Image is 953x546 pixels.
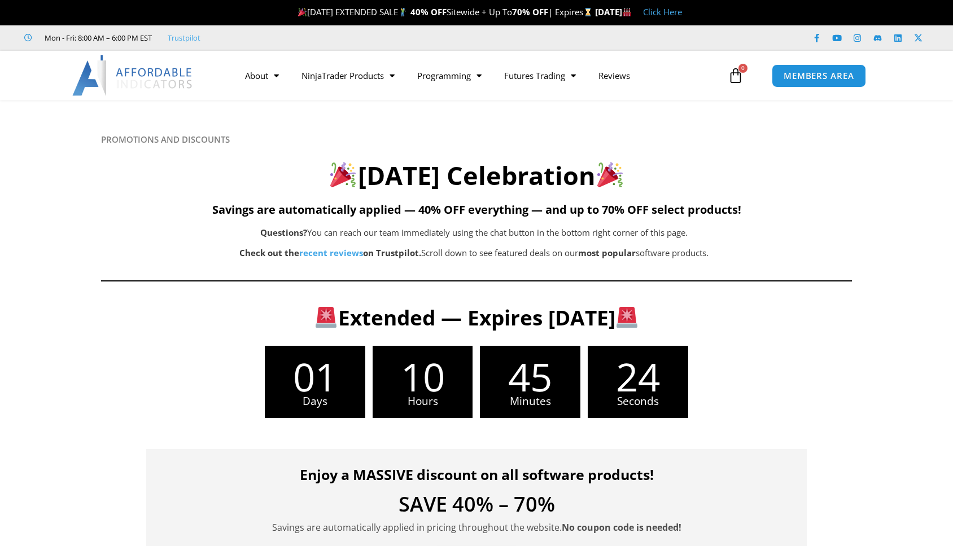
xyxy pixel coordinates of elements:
span: Days [265,396,365,407]
b: most popular [578,247,636,258]
img: 🏌️‍♂️ [399,8,407,16]
span: Mon - Fri: 8:00 AM – 6:00 PM EST [42,31,152,45]
nav: Menu [234,63,725,89]
h3: Extended — Expires [DATE] [160,304,793,331]
h6: PROMOTIONS AND DISCOUNTS [101,134,852,145]
a: Trustpilot [168,31,200,45]
a: Futures Trading [493,63,587,89]
span: 24 [588,357,688,396]
a: Click Here [643,6,682,17]
a: Programming [406,63,493,89]
span: MEMBERS AREA [784,72,854,80]
strong: 70% OFF [512,6,548,17]
p: You can reach our team immediately using the chat button in the bottom right corner of this page. [158,225,791,241]
strong: No coupon code is needed! [562,521,681,534]
span: [DATE] EXTENDED SALE Sitewide + Up To | Expires [295,6,594,17]
span: Minutes [480,396,580,407]
b: Questions? [260,227,307,238]
span: 45 [480,357,580,396]
h4: SAVE 40% – 70% [163,494,790,514]
a: About [234,63,290,89]
img: 🎉 [298,8,307,16]
img: 🏭 [623,8,631,16]
span: 0 [738,64,747,73]
h2: [DATE] Celebration [101,159,852,192]
a: recent reviews [299,247,363,258]
img: 🚨 [316,307,336,328]
span: Hours [373,396,473,407]
img: 🎉 [330,162,356,187]
span: 10 [373,357,473,396]
img: 🎉 [597,162,623,187]
p: Savings are automatically applied in pricing throughout the website. [163,520,790,535]
span: Seconds [588,396,688,407]
h5: Savings are automatically applied — 40% OFF everything — and up to 70% OFF select products! [101,203,852,217]
a: 0 [711,59,760,92]
strong: [DATE] [595,6,632,17]
span: 01 [265,357,365,396]
strong: 40% OFF [410,6,447,17]
h4: Enjoy a MASSIVE discount on all software products! [163,466,790,483]
img: LogoAI | Affordable Indicators – NinjaTrader [72,55,194,96]
a: Reviews [587,63,641,89]
p: Scroll down to see featured deals on our software products. [158,245,791,261]
strong: Check out the on Trustpilot. [239,247,421,258]
a: NinjaTrader Products [290,63,406,89]
a: MEMBERS AREA [772,64,866,87]
img: ⌛ [584,8,592,16]
img: 🚨 [617,307,637,328]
